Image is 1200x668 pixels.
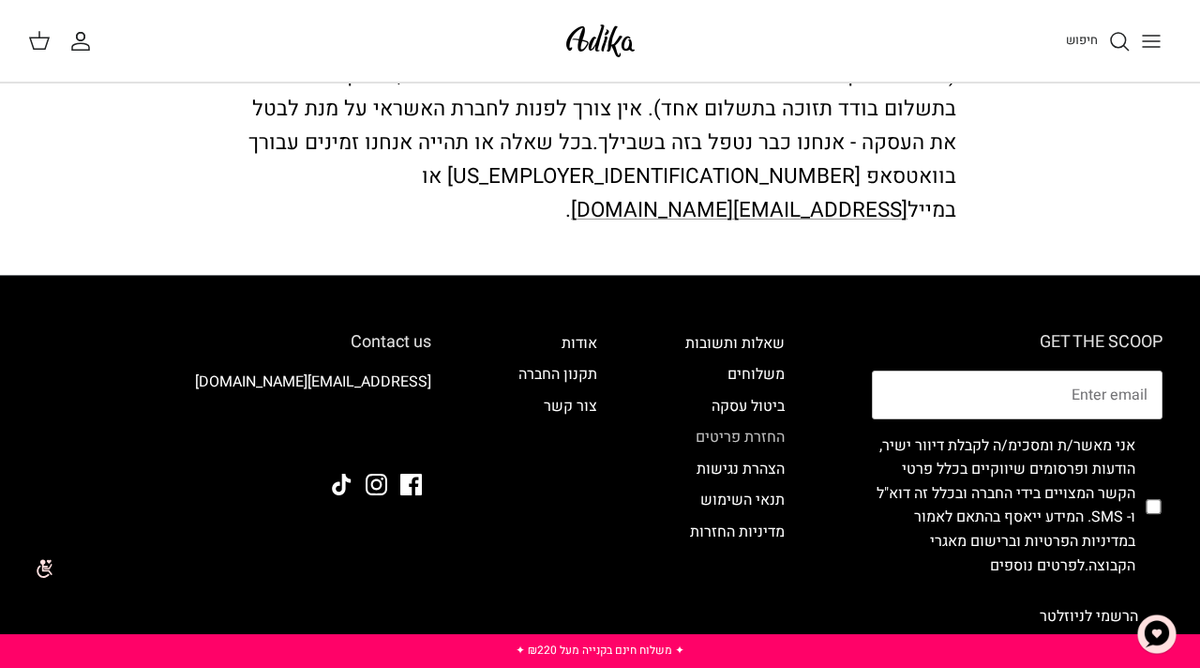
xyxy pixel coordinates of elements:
[400,474,422,495] a: Facebook
[1066,31,1098,49] span: חיפוש
[1066,30,1131,53] a: חיפוש
[195,371,431,393] a: [EMAIL_ADDRESS][DOMAIN_NAME]
[685,332,785,355] a: שאלות ותשובות
[727,363,785,386] a: משלוחים
[700,489,785,511] a: תנאי השימוש
[248,128,956,225] span: בכל שאלה או תהייה אנחנו זמינים עבורך בוואטסאפ [US_EMPLOYER_IDENTIFICATION_NUMBER] או במייל
[516,642,684,659] a: ✦ משלוח חינם בקנייה מעל ₪220 ✦
[518,363,597,386] a: תקנון החברה
[667,332,803,641] div: Secondary navigation
[69,30,99,53] a: החשבון שלי
[544,395,597,417] a: צור קשר
[697,458,785,480] a: הצהרת נגישות
[561,19,640,63] img: Adika IL
[712,395,785,417] a: ביטול עסקה
[500,332,616,641] div: Secondary navigation
[571,195,907,225] a: [EMAIL_ADDRESS][DOMAIN_NAME]
[1015,593,1162,640] button: הרשמי לניוזלטר
[331,474,352,495] a: Tiktok
[14,542,66,594] img: accessibility_icon02.svg
[872,434,1135,579] label: אני מאשר/ת ומסכימ/ה לקבלת דיוור ישיר, הודעות ופרסומים שיווקיים בכלל פרטי הקשר המצויים בידי החברה ...
[562,332,597,355] a: אודות
[990,554,1085,577] a: לפרטים נוספים
[37,332,431,353] h6: Contact us
[380,423,431,448] img: Adika IL
[366,474,387,495] a: Instagram
[1131,21,1172,62] button: Toggle menu
[872,332,1162,353] h6: GET THE SCOOP
[696,426,785,448] a: החזרת פריטים
[1129,606,1185,662] button: צ'אט
[690,521,785,543] a: מדיניות החזרות
[565,195,571,225] span: .
[872,371,1162,419] input: Email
